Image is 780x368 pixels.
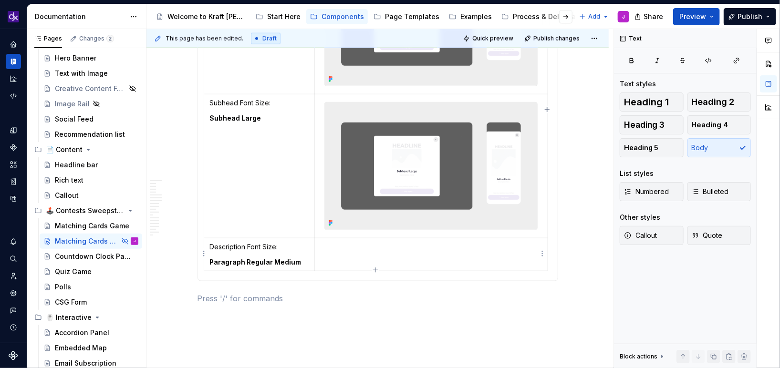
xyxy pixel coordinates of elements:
a: Documentation [6,54,21,69]
div: Components [322,12,364,21]
a: Quiz Game [40,264,142,279]
a: Data sources [6,191,21,206]
a: CSG Form [40,295,142,310]
span: Heading 4 [692,120,728,130]
button: Heading 5 [620,138,684,157]
span: Add [588,13,600,20]
a: Accordion Panel [40,325,142,340]
p: Description Font Size: [210,242,309,252]
span: Share [644,12,663,21]
a: Supernova Logo [9,351,18,360]
div: List styles [620,169,654,178]
a: Matching Cards Game [40,218,142,234]
a: Social Feed [40,112,142,127]
button: Quick preview [460,32,518,45]
span: Quote [692,231,723,240]
button: Add [576,10,612,23]
span: Heading 3 [624,120,665,130]
div: Email Subscription [55,358,116,368]
img: 0784b2da-6f85-42e6-8793-4468946223dc.png [8,11,19,22]
button: Heading 3 [620,115,684,134]
a: Design tokens [6,123,21,138]
a: Rich text [40,173,142,188]
div: Hero Banner [55,53,96,63]
a: Invite team [6,268,21,284]
button: Share [630,8,669,25]
button: Heading 1 [620,92,684,112]
button: Callout [620,226,684,245]
div: Page Templates [385,12,439,21]
a: Start Here [252,9,304,24]
div: Quiz Game [55,267,92,276]
div: Text with Image [55,69,108,78]
a: Analytics [6,71,21,86]
button: Quote [687,226,751,245]
a: Code automation [6,88,21,103]
a: Examples [445,9,496,24]
div: Other styles [620,213,660,222]
span: Heading 1 [624,97,669,107]
button: Numbered [620,182,684,201]
button: Heading 4 [687,115,751,134]
button: Search ⌘K [6,251,21,266]
button: Notifications [6,234,21,249]
div: Matching Cards Game [55,221,129,231]
button: Preview [673,8,720,25]
a: Process & Deliverables [498,9,594,24]
div: CSG Form [55,297,87,307]
div: Block actions [620,350,666,363]
a: Assets [6,157,21,172]
div: 🕹️ Contests Sweepstakes Games [31,203,142,218]
a: Callout [40,188,142,203]
button: Contact support [6,303,21,318]
span: Draft [262,35,277,42]
span: This page has been edited. [166,35,243,42]
div: 📄 Content [46,145,83,154]
div: Polls [55,282,71,292]
div: Rich text [55,175,83,185]
div: 📄 Content [31,142,142,157]
div: Matching Cards Game [55,236,118,246]
a: Headline bar [40,157,142,173]
div: Pages [34,35,62,42]
div: J [134,236,135,246]
button: Publish changes [521,32,584,45]
a: Embedded Map [40,340,142,356]
div: J [622,13,625,20]
a: Image Rail [40,96,142,112]
span: Bulleted [692,187,729,196]
button: Heading 2 [687,92,751,112]
div: 🖱️ Interactive [46,313,92,322]
a: Text with Image [40,66,142,81]
img: f168ab4c-44bd-4a68-82e7-db2092e20928.png [325,102,537,230]
a: Components [6,140,21,155]
button: Publish [724,8,776,25]
span: Quick preview [472,35,513,42]
div: Changes [79,35,114,42]
button: Bulleted [687,182,751,201]
a: Home [6,37,21,52]
div: Creative Content Feed [55,84,126,93]
strong: Paragraph Regular Medium [210,258,302,266]
div: 🕹️ Contests Sweepstakes Games [46,206,125,215]
a: Countdown Clock Panel [40,249,142,264]
div: Welcome to Kraft [PERSON_NAME] [167,12,246,21]
div: Embedded Map [55,343,107,353]
a: Matching Cards GameJ [40,234,142,249]
div: Social Feed [55,114,94,124]
a: Welcome to Kraft [PERSON_NAME] [152,9,250,24]
a: Storybook stories [6,174,21,189]
div: Recommendation list [55,130,125,139]
div: Text styles [620,79,656,89]
a: Hero Banner [40,51,142,66]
